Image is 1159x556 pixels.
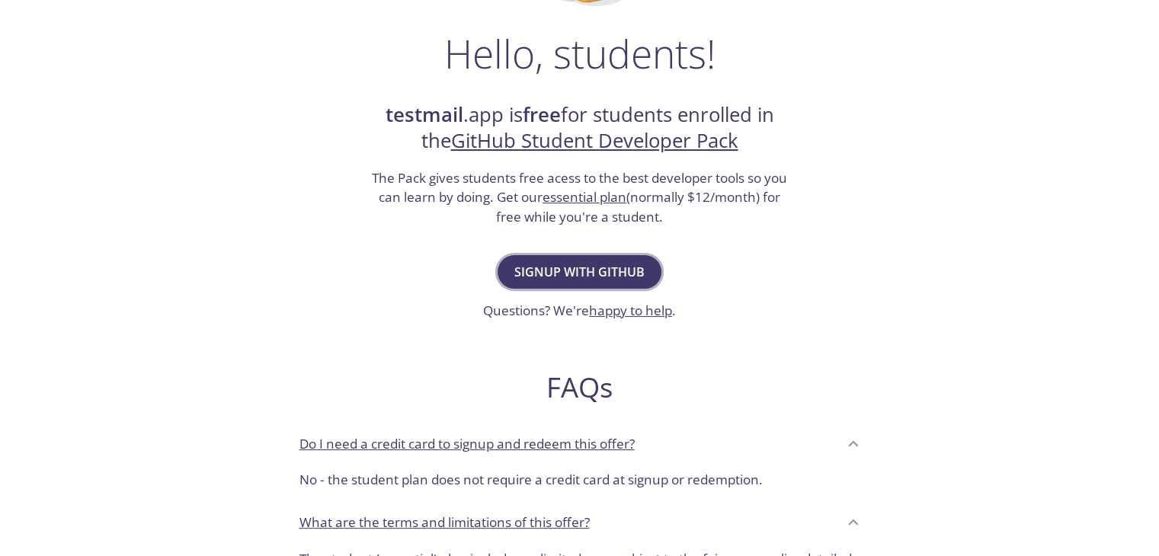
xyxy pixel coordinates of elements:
strong: free [523,101,561,128]
h1: Hello, students! [444,30,716,76]
h2: .app is for students enrolled in the [370,102,789,155]
strong: testmail [386,101,463,128]
a: happy to help [589,302,672,319]
p: What are the terms and limitations of this offer? [299,513,590,532]
div: What are the terms and limitations of this offer? [287,502,872,543]
h3: Questions? We're . [483,301,676,321]
h3: The Pack gives students free acess to the best developer tools so you can learn by doing. Get our... [370,168,789,227]
h2: FAQs [287,370,872,404]
p: Do I need a credit card to signup and redeem this offer? [299,434,635,454]
p: No - the student plan does not require a credit card at signup or redemption. [299,470,860,490]
button: Signup with GitHub [498,255,661,289]
span: Signup with GitHub [514,261,645,283]
div: Do I need a credit card to signup and redeem this offer? [287,423,872,464]
a: essential plan [543,188,626,206]
div: Do I need a credit card to signup and redeem this offer? [287,464,872,502]
a: GitHub Student Developer Pack [451,127,738,154]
